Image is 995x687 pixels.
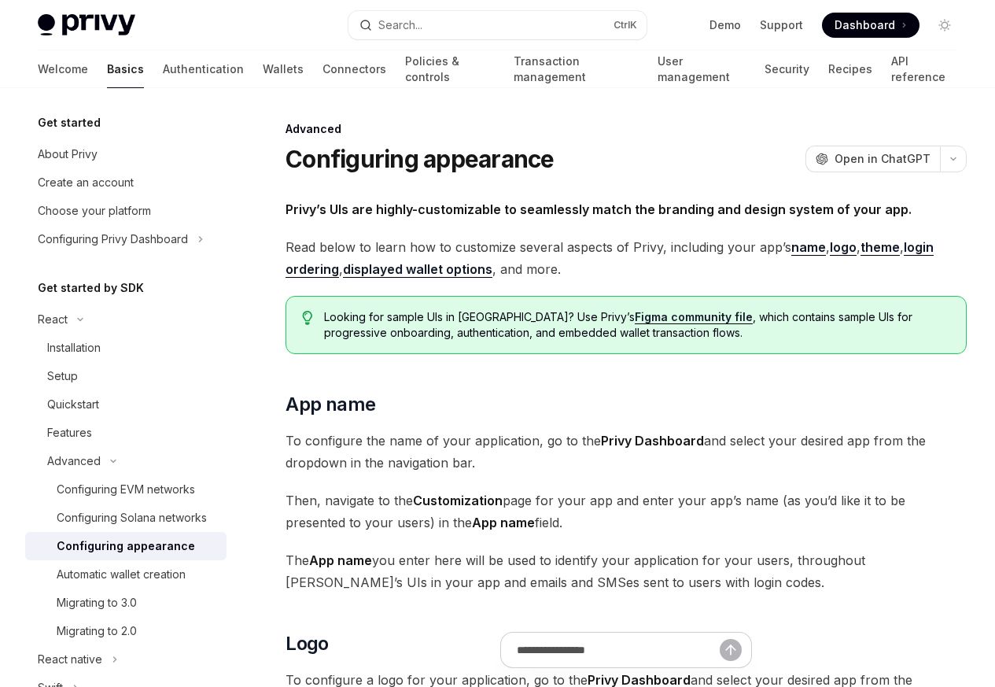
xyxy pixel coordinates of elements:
a: displayed wallet options [343,261,492,278]
a: Create an account [25,168,227,197]
span: Dashboard [835,17,895,33]
a: Configuring Solana networks [25,504,227,532]
div: Advanced [47,452,101,471]
div: Configuring appearance [57,537,195,556]
a: theme [860,239,900,256]
a: Quickstart [25,390,227,419]
div: Advanced [286,121,967,137]
a: Demo [709,17,741,33]
a: Authentication [163,50,244,88]
div: Features [47,423,92,442]
div: Choose your platform [38,201,151,220]
div: Configuring EVM networks [57,480,195,499]
div: React [38,310,68,329]
a: User management [658,50,746,88]
div: React native [38,650,102,669]
div: Search... [378,16,422,35]
div: Setup [47,367,78,386]
span: App name [286,392,375,417]
a: Setup [25,362,227,390]
span: Read below to learn how to customize several aspects of Privy, including your app’s , , , , , and... [286,236,967,280]
a: Transaction management [514,50,638,88]
a: Migrating to 3.0 [25,589,227,617]
strong: Privy Dashboard [601,433,704,449]
button: Toggle React section [25,305,227,334]
h1: Configuring appearance [286,145,555,173]
span: To configure the name of your application, go to the and select your desired app from the dropdow... [286,430,967,474]
div: Configuring Privy Dashboard [38,230,188,249]
a: Support [760,17,803,33]
div: Migrating to 3.0 [57,593,137,612]
div: Create an account [38,173,134,192]
button: Toggle dark mode [932,13,957,38]
a: Policies & controls [405,50,495,88]
a: API reference [891,50,957,88]
svg: Tip [302,311,313,325]
a: Wallets [263,50,304,88]
h5: Get started by SDK [38,279,144,297]
a: About Privy [25,140,227,168]
span: Ctrl K [614,19,637,31]
strong: App name [309,552,372,568]
div: Configuring Solana networks [57,508,207,527]
a: Installation [25,334,227,362]
strong: App name [472,515,535,530]
h5: Get started [38,113,101,132]
div: Installation [47,338,101,357]
div: Migrating to 2.0 [57,622,137,641]
a: Configuring EVM networks [25,475,227,504]
span: Looking for sample UIs in [GEOGRAPHIC_DATA]? Use Privy’s , which contains sample UIs for progress... [324,309,950,341]
strong: Privy’s UIs are highly-customizable to seamlessly match the branding and design system of your app. [286,201,912,217]
div: About Privy [38,145,98,164]
img: light logo [38,14,135,36]
button: Toggle Advanced section [25,447,227,475]
a: Recipes [828,50,872,88]
strong: Customization [413,493,503,508]
a: Welcome [38,50,88,88]
a: logo [830,239,857,256]
input: Ask a question... [517,633,720,667]
a: Dashboard [822,13,919,38]
a: Figma community file [635,310,753,324]
a: Configuring appearance [25,532,227,560]
a: Automatic wallet creation [25,560,227,589]
a: Connectors [322,50,386,88]
a: Security [765,50,809,88]
a: Basics [107,50,144,88]
button: Toggle Configuring Privy Dashboard section [25,225,227,253]
span: The you enter here will be used to identify your application for your users, throughout [PERSON_N... [286,549,967,593]
button: Open search [348,11,647,39]
div: Quickstart [47,395,99,414]
span: Then, navigate to the page for your app and enter your app’s name (as you’d like it to be present... [286,489,967,534]
button: Toggle React native section [25,645,227,674]
a: Migrating to 2.0 [25,617,227,645]
a: Choose your platform [25,197,227,225]
span: Open in ChatGPT [835,151,931,167]
a: name [791,239,826,256]
button: Send message [720,639,742,661]
a: Features [25,419,227,447]
button: Open in ChatGPT [805,146,940,172]
div: Automatic wallet creation [57,565,186,584]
